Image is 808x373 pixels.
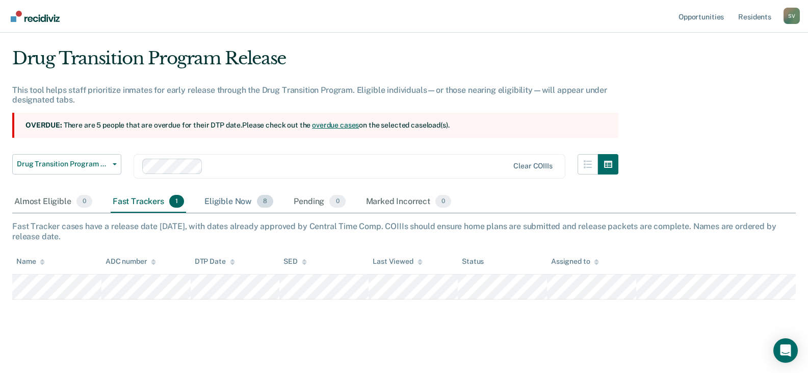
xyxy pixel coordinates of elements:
div: Almost Eligible0 [12,191,94,213]
div: Eligible Now8 [202,191,275,213]
img: Recidiviz [11,11,60,22]
div: Open Intercom Messenger [773,338,798,363]
div: SED [283,257,307,266]
div: Status [462,257,484,266]
a: overdue cases [312,121,359,129]
span: Drug Transition Program Release [17,160,109,168]
div: Last Viewed [373,257,422,266]
div: Fast Tracker cases have a release date [DATE], with dates already approved by Central Time Comp. ... [12,221,796,241]
span: 0 [435,195,451,208]
div: Assigned to [551,257,599,266]
button: Drug Transition Program Release [12,154,121,175]
div: Clear COIIIs [513,162,552,170]
section: There are 5 people that are overdue for their DTP date. Please check out the on the selected case... [12,113,618,138]
div: Name [16,257,45,266]
span: 0 [76,195,92,208]
div: Marked Incorrect0 [364,191,454,213]
span: 1 [169,195,184,208]
div: ADC number [106,257,157,266]
span: 0 [329,195,345,208]
div: Fast Trackers1 [111,191,186,213]
div: DTP Date [195,257,235,266]
div: S V [784,8,800,24]
span: 8 [257,195,273,208]
strong: Overdue: [25,121,62,129]
div: This tool helps staff prioritize inmates for early release through the Drug Transition Program. E... [12,85,618,105]
div: Drug Transition Program Release [12,48,618,77]
div: Pending0 [292,191,347,213]
button: Profile dropdown button [784,8,800,24]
